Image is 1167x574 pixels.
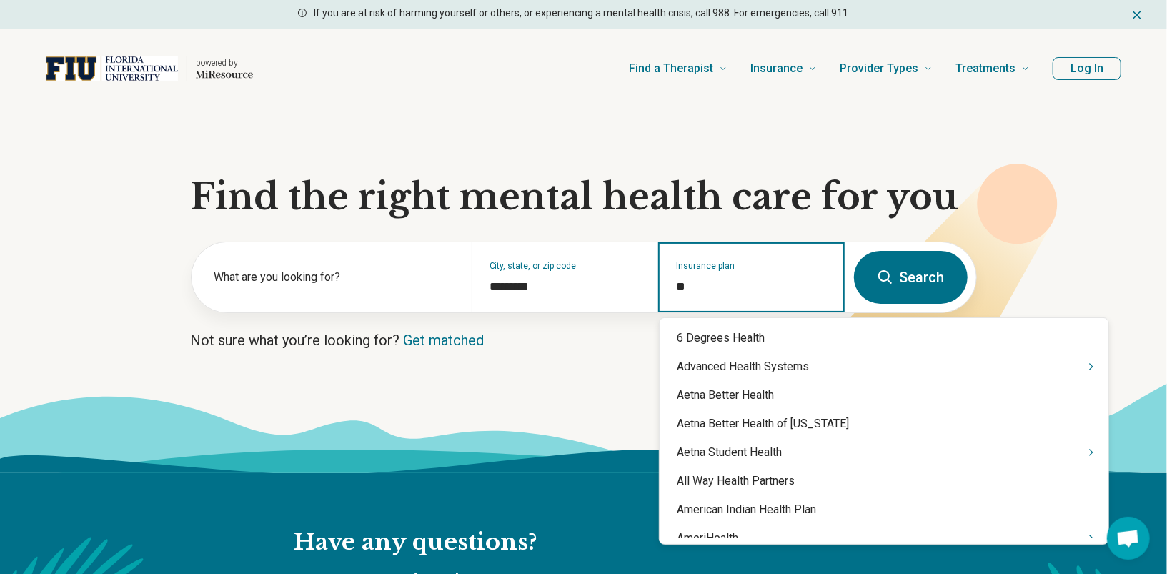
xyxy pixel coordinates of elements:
p: If you are at risk of harming yourself or others, or experiencing a mental health crisis, call 98... [314,6,850,21]
span: Treatments [955,59,1015,79]
span: Find a Therapist [629,59,713,79]
div: Aetna Student Health [660,438,1108,467]
div: Aetna Better Health of [US_STATE] [660,410,1108,438]
h2: Have any questions? [294,528,839,558]
div: Suggestions [660,324,1108,538]
div: AmeriHealth [660,524,1108,553]
a: Get matched [404,332,485,349]
label: What are you looking for? [214,269,455,286]
p: powered by [196,57,253,69]
div: 6 Degrees Health [660,324,1108,352]
button: Search [854,251,968,304]
div: Advanced Health Systems [660,352,1108,381]
div: All Way Health Partners [660,467,1108,495]
div: American Indian Health Plan [660,495,1108,524]
span: Insurance [750,59,803,79]
button: Dismiss [1130,6,1144,23]
p: Not sure what you’re looking for? [191,330,977,350]
div: Open chat [1107,517,1150,560]
div: Aetna Better Health [660,381,1108,410]
a: Home page [46,46,253,91]
button: Log In [1053,57,1121,80]
h1: Find the right mental health care for you [191,176,977,219]
span: Provider Types [840,59,918,79]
